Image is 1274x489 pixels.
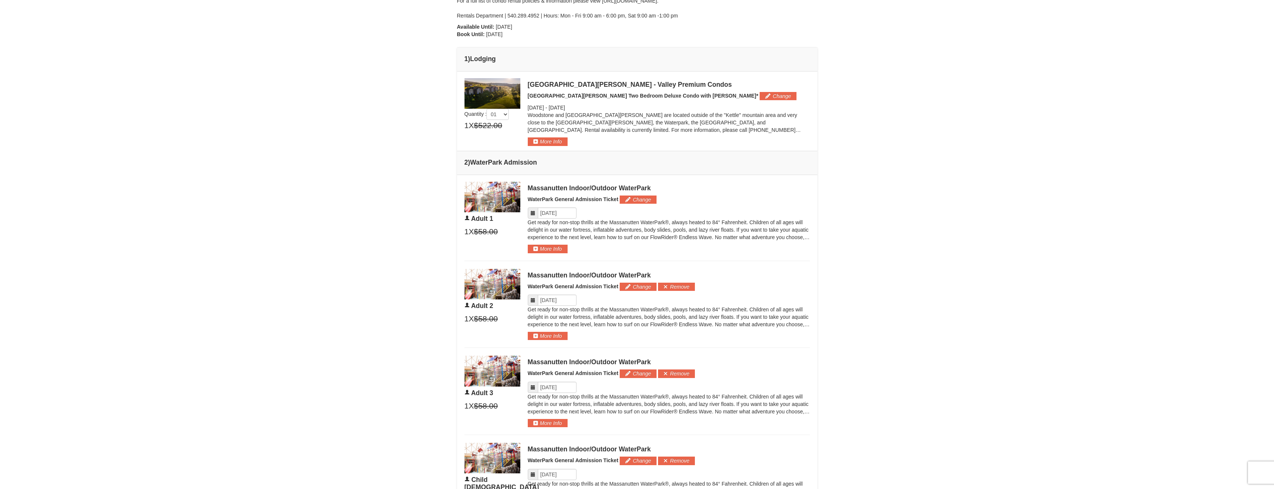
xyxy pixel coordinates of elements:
[464,313,469,324] span: 1
[658,369,695,378] button: Remove
[474,120,502,131] span: $522.00
[528,111,810,134] p: Woodstone and [GEOGRAPHIC_DATA][PERSON_NAME] are located outside of the "Kettle" mountain area an...
[464,269,520,299] img: 6619917-1403-22d2226d.jpg
[474,400,498,412] span: $58.00
[474,226,498,237] span: $58.00
[620,283,657,291] button: Change
[464,226,469,237] span: 1
[528,283,619,289] span: WaterPark General Admission Ticket
[528,457,619,463] span: WaterPark General Admission Ticket
[528,306,810,328] p: Get ready for non-stop thrills at the Massanutten WaterPark®, always heated to 84° Fahrenheit. Ch...
[528,393,810,415] p: Get ready for non-stop thrills at the Massanutten WaterPark®, always heated to 84° Fahrenheit. Ch...
[528,196,619,202] span: WaterPark General Admission Ticket
[658,457,695,465] button: Remove
[528,245,568,253] button: More Info
[528,184,810,192] div: Massanutten Indoor/Outdoor WaterPark
[620,369,657,378] button: Change
[471,302,493,309] span: Adult 2
[528,370,619,376] span: WaterPark General Admission Ticket
[464,159,810,166] h4: 2 WaterPark Admission
[471,215,493,222] span: Adult 1
[469,120,474,131] span: X
[464,55,810,63] h4: 1 Lodging
[528,445,810,453] div: Massanutten Indoor/Outdoor WaterPark
[528,105,544,111] span: [DATE]
[464,120,469,131] span: 1
[620,196,657,204] button: Change
[468,55,470,63] span: )
[468,159,470,166] span: )
[549,105,565,111] span: [DATE]
[528,219,810,241] p: Get ready for non-stop thrills at the Massanutten WaterPark®, always heated to 84° Fahrenheit. Ch...
[464,400,469,412] span: 1
[471,389,493,397] span: Adult 3
[464,182,520,212] img: 6619917-1403-22d2226d.jpg
[464,356,520,386] img: 6619917-1403-22d2226d.jpg
[464,443,520,473] img: 6619917-1403-22d2226d.jpg
[528,93,759,99] span: [GEOGRAPHIC_DATA][PERSON_NAME] Two Bedroom Deluxe Condo with [PERSON_NAME]*
[528,358,810,366] div: Massanutten Indoor/Outdoor WaterPark
[528,81,810,88] div: [GEOGRAPHIC_DATA][PERSON_NAME] - Valley Premium Condos
[474,313,498,324] span: $58.00
[620,457,657,465] button: Change
[486,31,502,37] span: [DATE]
[464,78,520,109] img: 19219041-4-ec11c166.jpg
[469,313,474,324] span: X
[469,400,474,412] span: X
[528,137,568,146] button: More Info
[528,272,810,279] div: Massanutten Indoor/Outdoor WaterPark
[528,419,568,427] button: More Info
[658,283,695,291] button: Remove
[528,332,568,340] button: More Info
[760,92,796,100] button: Change
[464,111,509,117] span: Quantity :
[545,105,547,111] span: -
[469,226,474,237] span: X
[496,24,512,30] span: [DATE]
[457,24,495,30] strong: Available Until:
[457,31,485,37] strong: Book Until:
